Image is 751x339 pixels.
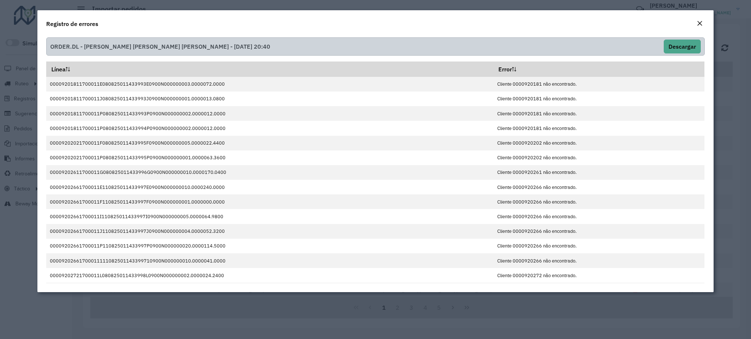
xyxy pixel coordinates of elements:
[493,150,704,165] td: Cliente 0000920202 não encontrado.
[46,224,493,239] td: 00009202661700011J110825011433997J0900N000000004.0000052.3200
[493,121,704,135] td: Cliente 0000920181 não encontrado.
[493,253,704,268] td: Cliente 0000920266 não encontrado.
[46,194,493,209] td: 00009202661700011F110825011433997F0900N000000001.0000000.0000
[46,283,493,297] td: 00009202721700011P080825011433998P0900N000000013.0000130.9600
[493,224,704,239] td: Cliente 0000920266 não encontrado.
[50,40,270,53] span: ORDER.DL - [PERSON_NAME] [PERSON_NAME] [PERSON_NAME] - [DATE] 20:40
[493,194,704,209] td: Cliente 0000920266 não encontrado.
[493,62,704,77] th: Error
[493,180,704,194] td: Cliente 0000920266 não encontrado.
[493,106,704,121] td: Cliente 0000920181 não encontrado.
[493,209,704,224] td: Cliente 0000920266 não encontrado.
[46,92,493,106] td: 00009201811700011J080825011433993J0900N000000001.0000013.0800
[46,209,493,224] td: 00009202661700011I110825011433997I0900N000000005.0000064.9800
[46,180,493,194] td: 00009202661700011E110825011433997E0900N000000010.0000240.0000
[493,239,704,253] td: Cliente 0000920266 não encontrado.
[46,136,493,150] td: 00009202021700011F080825011433995F0900N000000005.0000022.4400
[493,92,704,106] td: Cliente 0000920181 não encontrado.
[46,77,493,92] td: 00009201811700011E080825011433993E0900N000000003.0000072.0000
[46,165,493,180] td: 00009202611700011G080825011433996G0900N000000010.0000170.0400
[695,19,705,29] button: Close
[46,19,98,28] h4: Registro de errores
[697,21,703,26] em: Cerrar
[493,165,704,180] td: Cliente 0000920261 não encontrado.
[46,62,493,77] th: Línea
[46,121,493,135] td: 00009201811700011P080825011433994P0900N000000002.0000012.0000
[46,253,493,268] td: 00009202661700011111082501143399710900N000000010.0000041.0000
[46,106,493,121] td: 00009201811700011P080825011433993P0900N000000002.0000012.0000
[664,40,701,53] button: Descargar
[46,150,493,165] td: 00009202021700011P080825011433995P0900N000000001.0000063.3600
[46,239,493,253] td: 00009202661700011P110825011433997P0900N000000020.0000114.5000
[46,268,493,283] td: 00009202721700011L080825011433998L0900N000000002.0000024.2400
[493,268,704,283] td: Cliente 0000920272 não encontrado.
[493,136,704,150] td: Cliente 0000920202 não encontrado.
[493,77,704,92] td: Cliente 0000920181 não encontrado.
[493,283,704,297] td: Cliente 0000920272 não encontrado.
